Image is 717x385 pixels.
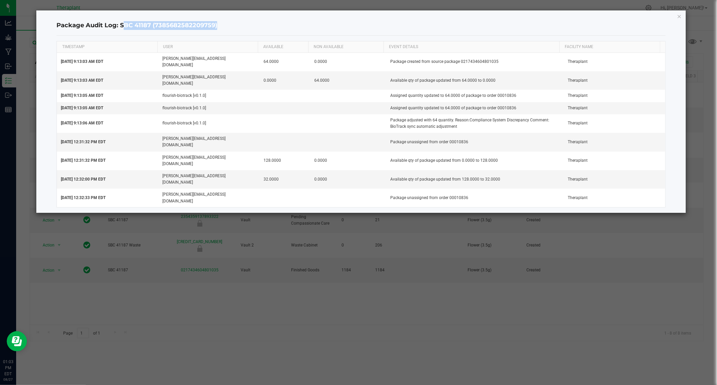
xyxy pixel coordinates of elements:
[386,53,564,71] td: Package created from source package 0217434604801035
[57,41,157,53] th: TIMESTAMP
[61,59,103,64] span: [DATE] 9:13:03 AM EDT
[61,121,103,125] span: [DATE] 9:13:06 AM EDT
[564,189,665,207] td: Theraplant
[310,170,386,189] td: 0.0000
[61,93,103,98] span: [DATE] 9:13:05 AM EDT
[564,53,665,71] td: Theraplant
[61,140,106,144] span: [DATE] 12:31:32 PM EDT
[158,133,260,151] td: [PERSON_NAME][EMAIL_ADDRESS][DOMAIN_NAME]
[61,195,106,200] span: [DATE] 12:32:33 PM EDT
[260,152,310,170] td: 128.0000
[564,90,665,102] td: Theraplant
[386,133,564,151] td: Package unassigned from order 00010836
[310,53,386,71] td: 0.0000
[308,41,384,53] th: NON AVAILABLE
[7,331,27,351] iframe: Resource center
[158,152,260,170] td: [PERSON_NAME][EMAIL_ADDRESS][DOMAIN_NAME]
[61,177,106,182] span: [DATE] 12:32:00 PM EDT
[386,71,564,90] td: Available qty of package updated from 64.0000 to 0.0000
[158,170,260,189] td: [PERSON_NAME][EMAIL_ADDRESS][DOMAIN_NAME]
[386,170,564,189] td: Available qty of package updated from 128.0000 to 32.0000
[260,53,310,71] td: 64.0000
[258,41,308,53] th: AVAILABLE
[559,41,660,53] th: Facility Name
[564,133,665,151] td: Theraplant
[56,21,665,30] h4: Package Audit Log: SBC 41187 (7385682582209759)
[260,71,310,90] td: 0.0000
[386,189,564,207] td: Package unassigned from order 00010836
[386,152,564,170] td: Available qty of package updated from 0.0000 to 128.0000
[157,41,258,53] th: USER
[260,170,310,189] td: 32.0000
[310,71,386,90] td: 64.0000
[384,41,559,53] th: EVENT DETAILS
[158,114,260,133] td: flourish-biotrack [v0.1.0]
[61,78,103,83] span: [DATE] 9:13:03 AM EDT
[158,189,260,207] td: [PERSON_NAME][EMAIL_ADDRESS][DOMAIN_NAME]
[61,158,106,163] span: [DATE] 12:31:32 PM EDT
[158,90,260,102] td: flourish-biotrack [v0.1.0]
[310,152,386,170] td: 0.0000
[61,106,103,110] span: [DATE] 9:13:05 AM EDT
[564,152,665,170] td: Theraplant
[158,53,260,71] td: [PERSON_NAME][EMAIL_ADDRESS][DOMAIN_NAME]
[564,114,665,133] td: Theraplant
[386,90,564,102] td: Assigned quantity updated to 64.0000 of package to order 00010836
[158,71,260,90] td: [PERSON_NAME][EMAIL_ADDRESS][DOMAIN_NAME]
[386,114,564,133] td: Package adjusted with 64 quantity. Reason:Compliance System Discrepancy Comment: BioTrack sync au...
[158,102,260,114] td: flourish-biotrack [v0.1.0]
[564,71,665,90] td: Theraplant
[564,170,665,189] td: Theraplant
[564,102,665,114] td: Theraplant
[386,102,564,114] td: Assigned quantity updated to 64.0000 of package to order 00010836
